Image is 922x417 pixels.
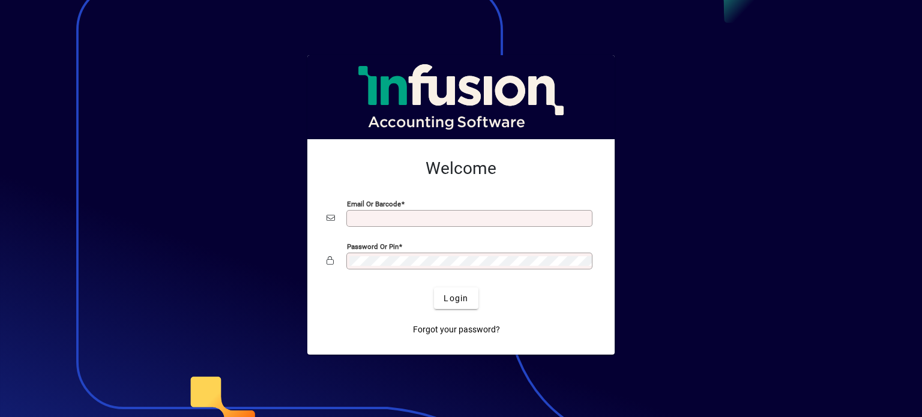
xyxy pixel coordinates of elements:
[327,158,595,179] h2: Welcome
[408,319,505,340] a: Forgot your password?
[444,292,468,305] span: Login
[434,287,478,309] button: Login
[347,200,401,208] mat-label: Email or Barcode
[347,242,399,251] mat-label: Password or Pin
[413,323,500,336] span: Forgot your password?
